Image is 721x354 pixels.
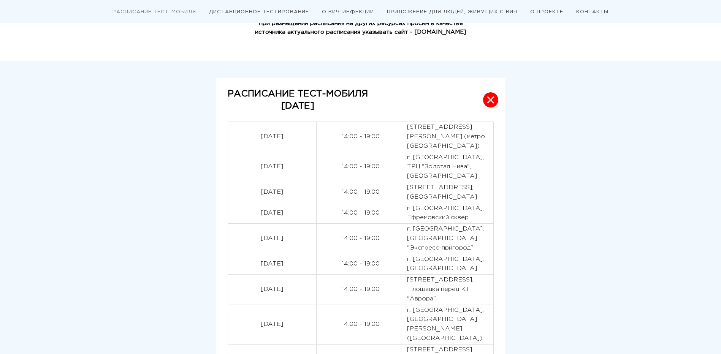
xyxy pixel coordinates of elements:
p: 14:00 - 19:00 [319,320,403,329]
p: г. [GEOGRAPHIC_DATA], [GEOGRAPHIC_DATA][PERSON_NAME] ([GEOGRAPHIC_DATA]) [407,306,491,343]
p: [DATE] [230,132,314,142]
button: РАСПИСАНИЕ ТЕСТ-МОБИЛЯ[DATE] [216,78,505,122]
p: г. [GEOGRAPHIC_DATA], [GEOGRAPHIC_DATA] "Экспресс-пригород" [407,224,491,253]
p: [DATE] [230,162,314,172]
a: ДИСТАНЦИОННОЕ ТЕСТИРОВАНИЕ [209,10,309,14]
p: [DATE] [230,209,314,218]
a: РАСПИСАНИЕ ТЕСТ-МОБИЛЯ [113,10,196,14]
p: г. [GEOGRAPHIC_DATA], [GEOGRAPHIC_DATA] [407,255,491,274]
p: 14:00 - 19:00 [319,162,403,172]
a: О ВИЧ-ИНФЕКЦИИ [322,10,374,14]
p: 14:00 - 19:00 [319,132,403,142]
a: КОНТАКТЫ [576,10,608,14]
p: г. [GEOGRAPHIC_DATA], Ефремовский сквер [407,204,491,223]
p: 14:00 - 19:00 [319,234,403,243]
p: [DATE] [228,100,368,112]
p: 14:00 - 19:00 [319,188,403,197]
p: [DATE] [230,188,314,197]
p: г. [GEOGRAPHIC_DATA], ТРЦ "Золотая Нива", [GEOGRAPHIC_DATA] [407,153,491,181]
a: ПРИЛОЖЕНИЕ ДЛЯ ЛЮДЕЙ, ЖИВУЩИХ С ВИЧ [387,10,517,14]
p: [STREET_ADDRESS], [GEOGRAPHIC_DATA] [407,183,491,202]
p: [DATE] [230,234,314,243]
p: [DATE] [230,320,314,329]
p: 14:00 - 19:00 [319,209,403,218]
p: [DATE] [230,285,314,294]
p: 14:00 - 19:00 [319,259,403,269]
strong: РАСПИСАНИЕ ТЕСТ-МОБИЛЯ [228,90,368,98]
p: [STREET_ADDRESS]. Площадка перед КТ "Аврора" [407,275,491,303]
p: [DATE] [230,259,314,269]
p: [STREET_ADDRESS][PERSON_NAME] (метро [GEOGRAPHIC_DATA]) [407,123,491,151]
p: 14:00 - 19:00 [319,285,403,294]
a: О ПРОЕКТЕ [530,10,563,14]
